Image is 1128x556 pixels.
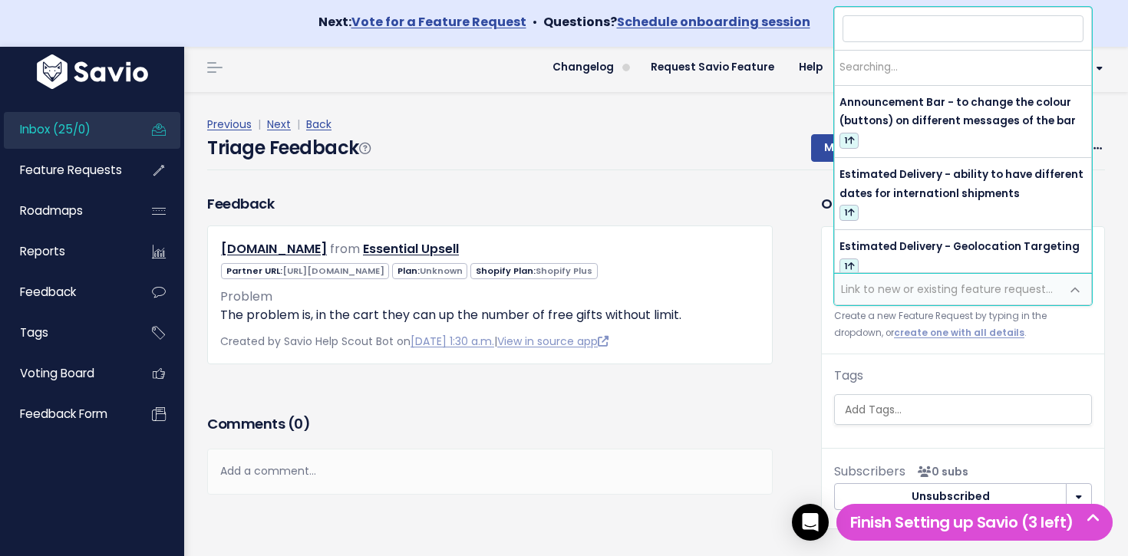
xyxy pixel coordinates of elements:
[834,483,1067,511] button: Unsubscribed
[20,202,83,219] span: Roadmaps
[411,334,494,349] a: [DATE] 1:30 a.m.
[20,243,65,259] span: Reports
[811,134,912,162] button: Mark Triaged
[839,167,1083,200] span: Estimated Delivery - ability to have different dates for internationl shipments
[834,308,1092,341] small: Create a new Feature Request by typing in the dropdown, or .
[4,356,127,391] a: Voting Board
[821,193,1105,214] h3: Organize
[221,240,327,258] a: [DOMAIN_NAME]
[294,117,303,132] span: |
[207,449,773,494] div: Add a comment...
[306,117,331,132] a: Back
[843,511,1106,534] h5: Finish Setting up Savio (3 left)
[834,367,863,385] label: Tags
[207,413,773,435] h3: Comments ( )
[363,240,459,258] a: Essential Upsell
[267,117,291,132] a: Next
[894,327,1024,339] a: create one with all details
[839,205,859,221] span: 1
[839,95,1076,128] span: Announcement Bar - to change the colour (buttons) on different messages of the bar
[20,365,94,381] span: Voting Board
[318,13,526,31] strong: Next:
[497,334,609,349] a: View in source app
[839,402,1095,418] input: Add Tags...
[220,306,760,324] p: The problem is, in the cart they can up the number of free gifts without limit.
[533,13,537,31] span: •
[207,117,252,132] a: Previous
[420,265,463,277] span: Unknown
[33,54,152,89] img: logo-white.9d6f32f41409.svg
[792,504,829,541] div: Open Intercom Messenger
[834,462,905,480] span: Subscribers
[638,56,787,79] a: Request Savio Feature
[4,315,127,350] a: Tags
[20,406,107,422] span: Feedback form
[841,281,1053,297] span: Link to new or existing feature request...
[20,284,76,300] span: Feedback
[392,263,467,279] span: Plan:
[207,193,274,214] h3: Feedback
[912,464,968,479] span: <p><strong>Subscribers</strong><br><br> No subscribers yet<br> </p>
[207,134,370,162] h4: Triage Feedback
[282,265,384,277] span: [URL][DOMAIN_NAME]
[787,56,835,79] a: Help
[543,13,810,31] strong: Questions?
[839,239,1080,254] span: Estimated Delivery - Geolocation Targeting
[839,133,859,149] span: 1
[4,153,127,188] a: Feature Requests
[20,324,48,341] span: Tags
[4,234,127,269] a: Reports
[4,275,127,310] a: Feedback
[351,13,526,31] a: Vote for a Feature Request
[4,396,127,432] a: Feedback form
[470,263,597,279] span: Shopify Plan:
[20,121,91,137] span: Inbox (25/0)
[330,240,360,258] span: from
[536,265,592,277] span: Shopify Plus
[220,288,272,305] span: Problem
[294,414,303,433] span: 0
[20,162,122,178] span: Feature Requests
[4,112,127,147] a: Inbox (25/0)
[617,13,810,31] a: Schedule onboarding session
[839,60,898,74] span: Searching…
[221,263,389,279] span: Partner URL:
[220,334,609,349] span: Created by Savio Help Scout Bot on |
[255,117,264,132] span: |
[552,62,614,73] span: Changelog
[839,258,859,275] span: 1
[4,193,127,229] a: Roadmaps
